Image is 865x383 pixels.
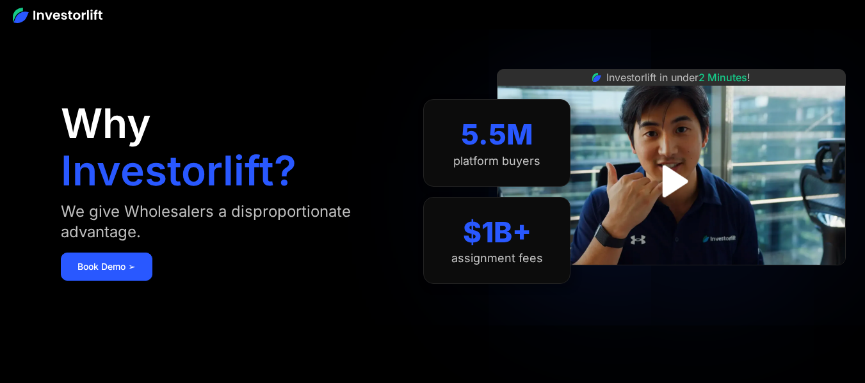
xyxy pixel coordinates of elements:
h1: Why [61,103,151,144]
div: $1B+ [463,215,531,249]
div: 5.5M [461,118,533,152]
div: platform buyers [453,154,540,168]
div: Investorlift in under ! [606,70,750,85]
div: assignment fees [451,251,543,265]
iframe: Customer reviews powered by Trustpilot [576,272,768,287]
h1: Investorlift? [61,150,296,191]
a: Book Demo ➢ [61,253,152,281]
a: open lightbox [643,153,700,210]
div: We give Wholesalers a disproportionate advantage. [61,201,398,242]
span: 2 Minutes [699,71,747,84]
